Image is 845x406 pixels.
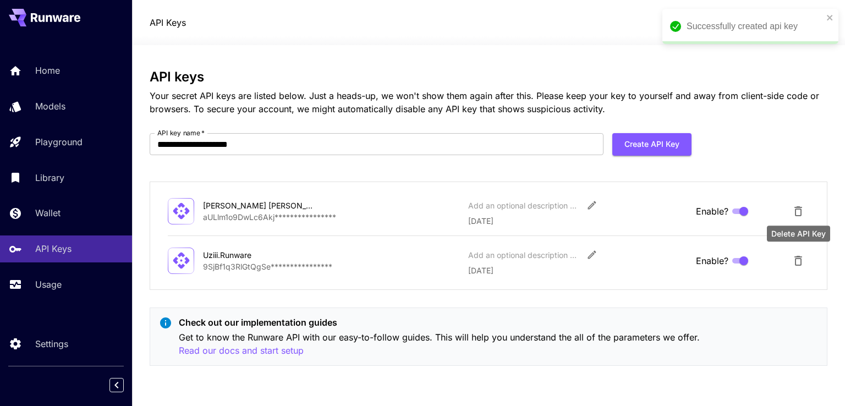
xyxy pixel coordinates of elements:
[612,133,692,156] button: Create API Key
[35,171,64,184] p: Library
[696,205,728,218] span: Enable?
[203,249,313,261] div: Uziii.Runware
[179,331,817,358] p: Get to know the Runware API with our easy-to-follow guides. This will help you understand the all...
[35,100,65,113] p: Models
[468,200,578,211] div: Add an optional description or comment
[787,250,809,272] button: Delete API Key
[696,254,728,267] span: Enable?
[35,278,62,291] p: Usage
[118,375,132,395] div: Collapse sidebar
[150,89,827,116] p: Your secret API keys are listed below. Just a heads-up, we won't show them again after this. Plea...
[787,200,809,222] button: Delete API Key
[35,242,72,255] p: API Keys
[109,378,124,392] button: Collapse sidebar
[179,344,304,358] button: Read our docs and start setup
[35,135,83,149] p: Playground
[179,316,817,329] p: Check out our implementation guides
[468,265,687,276] p: [DATE]
[687,20,823,33] div: Successfully created api key
[35,64,60,77] p: Home
[35,337,68,350] p: Settings
[150,16,186,29] a: API Keys
[767,226,830,242] div: Delete API Key
[582,245,602,265] button: Edit
[468,249,578,261] div: Add an optional description or comment
[157,128,205,138] label: API key name
[35,206,61,220] p: Wallet
[150,16,186,29] nav: breadcrumb
[468,215,687,227] p: [DATE]
[582,195,602,215] button: Edit
[203,200,313,211] div: [PERSON_NAME] [PERSON_NAME]
[150,69,827,85] h3: API keys
[826,13,834,22] button: close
